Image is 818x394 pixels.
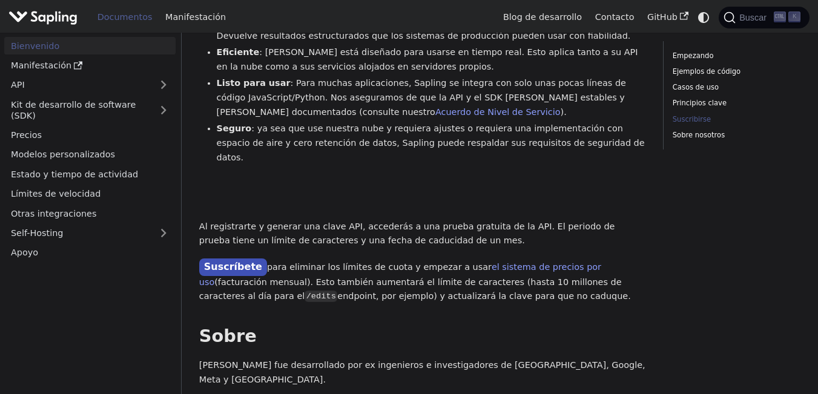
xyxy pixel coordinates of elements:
a: Bienvenido [4,37,176,54]
a: Apoyo [4,244,176,261]
font: Eficiente [217,47,260,57]
a: Ejemplos de código [673,66,796,77]
a: Precios [4,126,176,144]
a: Suscríbete [199,258,267,276]
a: Principios clave [673,97,796,109]
font: Manifestación [11,61,71,70]
font: Kit de desarrollo de software (SDK) [11,100,136,120]
font: Estado y tiempo de actividad [11,169,138,179]
a: Casos de uso [673,82,796,93]
font: Apoyo [11,248,38,257]
a: Límites de velocidad [4,185,176,203]
font: Documentos [97,12,153,22]
font: Suscribirse [673,115,711,123]
a: Sapling.ai [8,8,82,26]
font: Precios [11,130,42,140]
button: Expandir la categoría de la barra lateral 'SDK' [151,96,176,124]
font: Listo para usar [217,78,291,88]
font: : [PERSON_NAME] está diseñado para no generar alucinaciones ni textos inesperados. Devuelve resul... [217,16,645,41]
a: Documentos [91,8,159,27]
font: Ejemplos de código [673,67,740,76]
a: Empezando [673,50,796,62]
code: /edits [305,291,337,303]
a: Contacto [589,8,641,27]
font: Blog de desarrollo [503,12,582,22]
a: Blog de desarrollo [496,8,589,27]
font: Suscríbete [204,261,262,272]
font: Modelos personalizados [11,149,115,159]
a: Manifestación [159,8,233,27]
button: Buscar (Comando+K) [719,7,809,28]
font: endpoint, por ejemplo) y actualizará la clave para que no caduque. [337,291,631,301]
font: : [PERSON_NAME] está diseñado para usarse en tiempo real. Esto aplica tanto a su API en la nube c... [217,47,638,71]
a: GitHub [641,8,694,27]
a: Otras integraciones [4,205,176,222]
a: Acuerdo de Nivel de Servicio [435,107,561,117]
font: Límites de velocidad [11,189,101,199]
font: Sobre nosotros [673,131,725,139]
font: Casos de uso [673,83,719,91]
font: Buscar [739,13,767,22]
kbd: K [788,11,800,22]
font: Empezando [673,51,714,60]
font: Manifestación [165,12,226,22]
a: Modelos personalizados [4,146,176,163]
a: Kit de desarrollo de software (SDK) [4,96,151,124]
font: Sobre [199,326,257,346]
font: Principios clave [673,99,727,107]
a: Suscribirse [673,114,796,125]
font: Al registrarte y generar una clave API, accederás a una prueba gratuita de la API. El periodo de ... [199,222,615,246]
font: para eliminar los límites de cuota y empezar a usar [267,262,492,272]
font: : ya sea que use nuestra nube y requiera ajustes o requiera una implementación con espacio de air... [217,123,645,162]
font: (facturación mensual). Esto también aumentará el límite de caracteres (hasta 10 millones de carac... [199,277,622,301]
font: Bienvenido [11,41,59,51]
a: Estado y tiempo de actividad [4,165,176,183]
font: Contacto [595,12,635,22]
font: [PERSON_NAME] fue desarrollado por ex ingenieros e investigadores de [GEOGRAPHIC_DATA], Google, M... [199,360,645,384]
a: Sobre nosotros [673,130,796,141]
font: GitHub [647,12,678,22]
a: Self-Hosting [4,225,176,242]
font: Seguro [217,123,252,133]
button: Cambiar entre modo oscuro y claro (actualmente modo sistema) [695,8,713,26]
a: el sistema de precios por uso [199,262,601,286]
font: : Para muchas aplicaciones, Sapling se integra con solo unas pocas líneas de código JavaScript/Py... [217,78,626,117]
a: Manifestación [4,57,176,74]
font: Otras integraciones [11,209,96,218]
button: Expandir la categoría de la barra lateral 'API' [151,76,176,94]
font: ). [561,107,567,117]
img: Sapling.ai [8,8,78,26]
font: API [11,80,25,90]
a: API [4,76,151,94]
